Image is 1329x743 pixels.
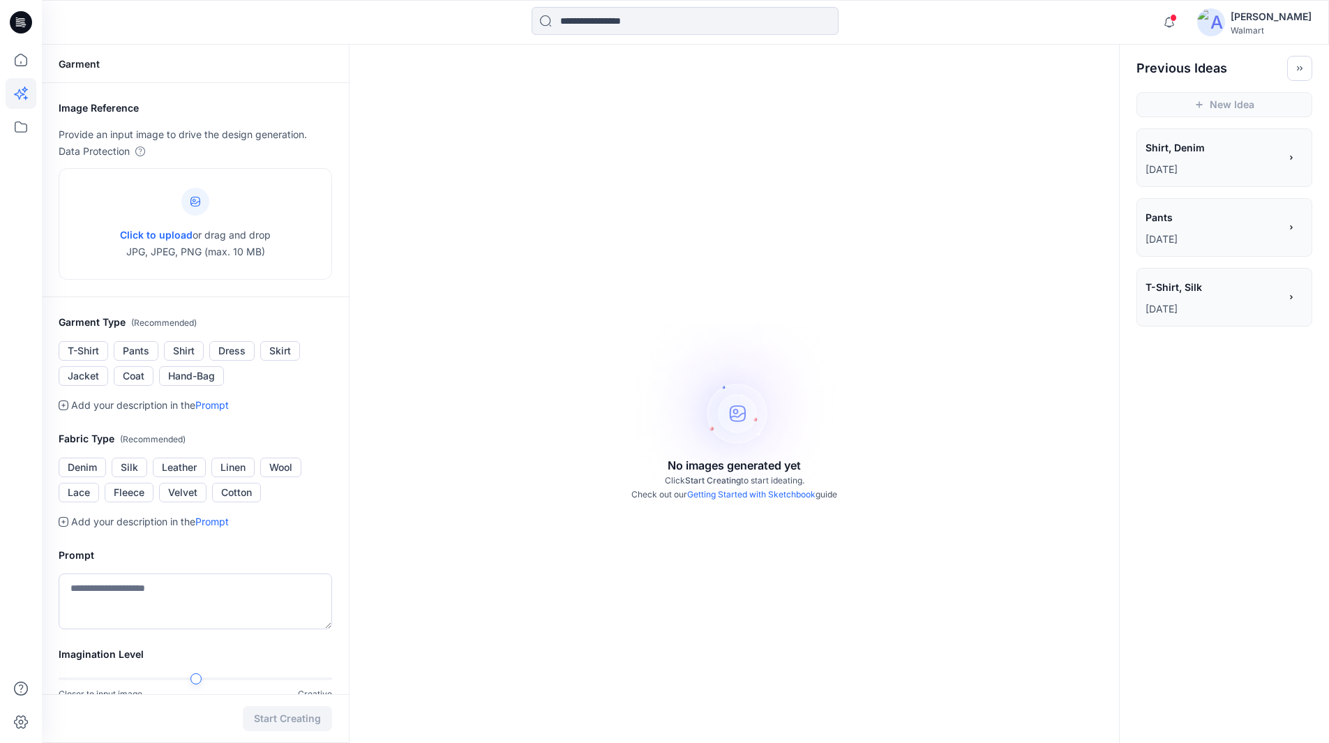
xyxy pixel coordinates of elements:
span: Pants [1146,207,1278,227]
span: Start Creating [685,475,741,486]
button: Toggle idea bar [1287,56,1312,81]
p: July 19, 2025 [1146,301,1279,317]
a: Prompt [195,516,229,527]
button: T-Shirt [59,341,108,361]
button: Linen [211,458,255,477]
button: Silk [112,458,147,477]
p: Add your description in the [71,513,229,530]
h2: Image Reference [59,100,332,117]
p: or drag and drop JPG, JPEG, PNG (max. 10 MB) [120,227,271,260]
button: Leather [153,458,206,477]
div: [PERSON_NAME] [1231,8,1312,25]
button: Denim [59,458,106,477]
p: July 26, 2025 [1146,161,1279,178]
button: Skirt [260,341,300,361]
p: No images generated yet [668,457,801,474]
h2: Prompt [59,547,332,564]
span: Click to upload [120,229,193,241]
h2: Fabric Type [59,430,332,448]
div: Walmart [1231,25,1312,36]
p: Closer to input image [59,687,142,701]
button: Fleece [105,483,153,502]
p: Provide an input image to drive the design generation. [59,126,332,143]
p: Data Protection [59,143,130,160]
h2: Garment Type [59,314,332,331]
p: Add your description in the [71,397,229,414]
p: Creative [298,687,332,701]
a: Getting Started with Sketchbook [687,489,816,500]
button: Lace [59,483,99,502]
p: Click to start ideating. Check out our guide [631,474,837,502]
span: T-Shirt, Silk [1146,277,1278,297]
p: July 24, 2025 [1146,231,1279,248]
button: Dress [209,341,255,361]
span: Shirt, Denim [1146,137,1278,158]
button: Cotton [212,483,261,502]
button: Jacket [59,366,108,386]
button: Hand-Bag [159,366,224,386]
button: Shirt [164,341,204,361]
span: ( Recommended ) [120,434,186,444]
h2: Previous Ideas [1136,60,1227,77]
a: Prompt [195,399,229,411]
button: Coat [114,366,153,386]
button: Pants [114,341,158,361]
img: avatar [1197,8,1225,36]
button: Wool [260,458,301,477]
h2: Imagination Level [59,646,332,663]
span: ( Recommended ) [131,317,197,328]
button: Velvet [159,483,207,502]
